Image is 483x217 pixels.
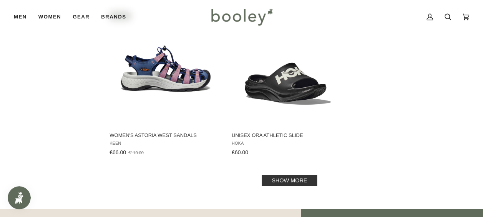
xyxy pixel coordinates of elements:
[8,186,31,209] iframe: Button to open loyalty program pop-up
[231,11,345,126] img: Hoka Unisex Ora Athletic Slide Varsity Black / White - Booley Galway
[110,149,126,155] span: €66.00
[128,150,144,155] span: €110.00
[108,11,223,159] a: Women's Astoria West Sandals
[38,13,61,21] span: Women
[101,13,126,21] span: Brands
[262,175,317,186] a: Show more
[110,177,469,184] div: Pagination
[208,6,275,28] img: Booley
[232,132,344,139] span: Unisex Ora Athletic Slide
[110,132,222,139] span: Women's Astoria West Sandals
[110,141,222,146] span: Keen
[73,13,90,21] span: Gear
[232,149,248,155] span: €60.00
[231,11,345,159] a: Unisex Ora Athletic Slide
[14,13,27,21] span: Men
[232,141,344,146] span: Hoka
[108,11,223,126] img: Keen Women's Astoria West Sandals Nostalgia Rose / Tangerine - Booley Galway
